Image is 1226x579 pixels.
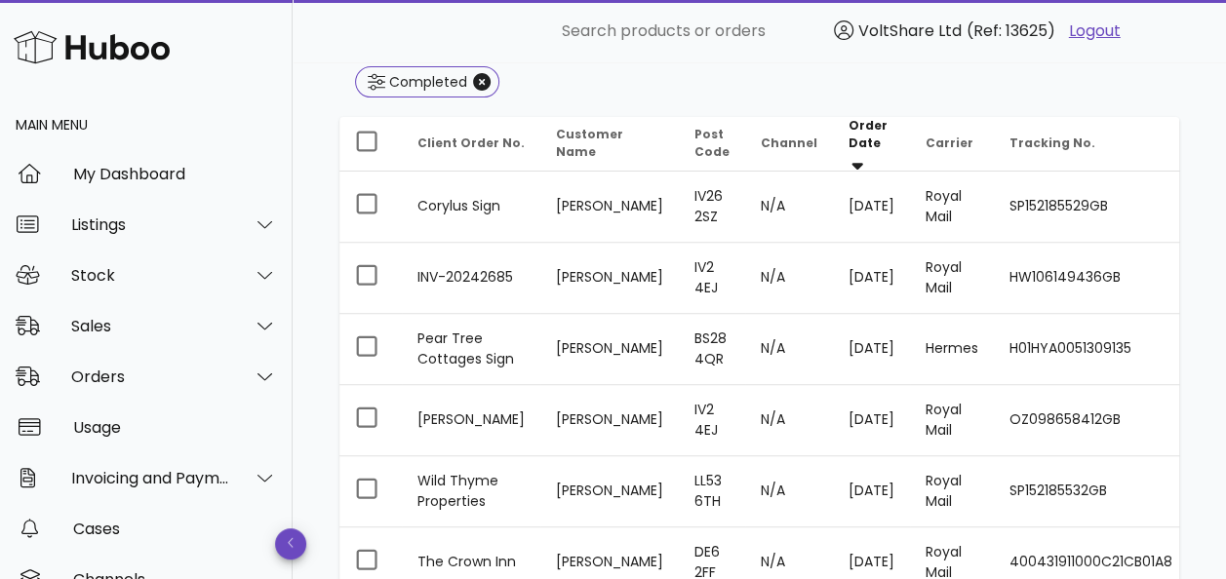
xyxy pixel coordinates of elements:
td: Wild Thyme Properties [402,456,540,527]
div: Invoicing and Payments [71,469,230,487]
td: N/A [745,456,833,527]
td: Corylus Sign [402,172,540,243]
div: Stock [71,266,230,285]
div: Orders [71,367,230,386]
span: Post Code [694,126,730,160]
span: (Ref: 13625) [967,19,1055,42]
td: [PERSON_NAME] [540,385,679,456]
th: Order Date: Sorted descending. Activate to remove sorting. [833,117,910,172]
td: N/A [745,243,833,314]
td: H01HYA0051309135 [994,314,1188,385]
td: BS28 4QR [679,314,745,385]
td: N/A [745,314,833,385]
td: SP152185532GB [994,456,1188,527]
td: [DATE] [833,314,910,385]
td: INV-20242685 [402,243,540,314]
div: Cases [73,520,277,538]
th: Post Code [679,117,745,172]
td: OZ098658412GB [994,385,1188,456]
td: IV26 2SZ [679,172,745,243]
td: IV2 4EJ [679,243,745,314]
div: Completed [385,72,467,92]
td: [PERSON_NAME] [540,456,679,527]
span: Tracking No. [1009,135,1095,151]
td: N/A [745,172,833,243]
td: [PERSON_NAME] [540,243,679,314]
div: Sales [71,317,230,335]
button: Close [473,73,491,91]
th: Carrier [910,117,994,172]
td: HW106149436GB [994,243,1188,314]
td: [DATE] [833,243,910,314]
span: Order Date [849,117,888,151]
td: [PERSON_NAME] [540,314,679,385]
span: VoltShare Ltd [858,19,962,42]
td: [PERSON_NAME] [540,172,679,243]
th: Client Order No. [402,117,540,172]
td: Royal Mail [910,243,994,314]
td: Pear Tree Cottages Sign [402,314,540,385]
td: Royal Mail [910,172,994,243]
div: Usage [73,418,277,437]
span: Carrier [926,135,973,151]
td: LL53 6TH [679,456,745,527]
td: [DATE] [833,172,910,243]
span: Client Order No. [417,135,525,151]
td: Hermes [910,314,994,385]
td: SP152185529GB [994,172,1188,243]
span: Channel [761,135,817,151]
a: Logout [1069,19,1121,43]
th: Customer Name [540,117,679,172]
td: Royal Mail [910,385,994,456]
td: IV2 4EJ [679,385,745,456]
div: My Dashboard [73,165,277,183]
span: Customer Name [556,126,623,160]
th: Tracking No. [994,117,1188,172]
img: Huboo Logo [14,26,170,68]
div: Listings [71,215,230,234]
td: Royal Mail [910,456,994,527]
th: Channel [745,117,833,172]
td: [PERSON_NAME] [402,385,540,456]
td: N/A [745,385,833,456]
td: [DATE] [833,456,910,527]
td: [DATE] [833,385,910,456]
